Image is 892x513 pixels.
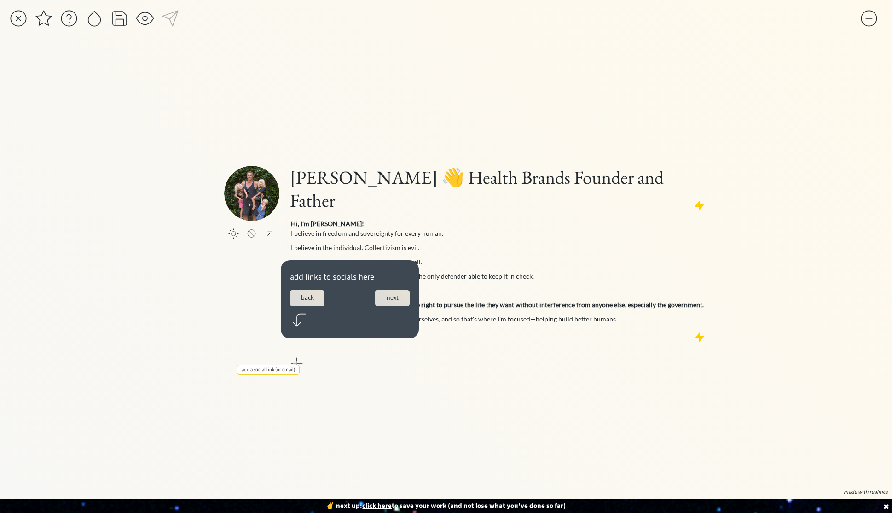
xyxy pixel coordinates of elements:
div: ✌️ next up: to save your work (and not lose what you've done so far) [89,502,803,510]
p: I believe in freedom and sovereignty for every human. [291,228,706,238]
div: add a social link (or email) [237,365,299,375]
u: click here [362,501,392,511]
p: Humanity is dangerous and the individual is the only defender able to keep it in check. [291,271,706,281]
p: I believe we change the world by changing ourselves, and so that's where I'm focused—helping buil... [291,314,706,324]
h1: [PERSON_NAME] 👋 Health Brands Founder and Father [290,166,707,212]
button: next [375,290,410,306]
strong: Every man, woman, and child should have the right to pursue the life they want without interferen... [291,301,704,309]
button: back [290,290,324,306]
div: add links to socials here [290,272,410,282]
p: Free markets bring the most prosperity for all. [291,257,706,267]
strong: Hi, I'm [PERSON_NAME]! [291,220,364,227]
p: I believe in the individual. Collectivism is evil. [291,243,706,252]
button: made with realnice [840,488,891,497]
